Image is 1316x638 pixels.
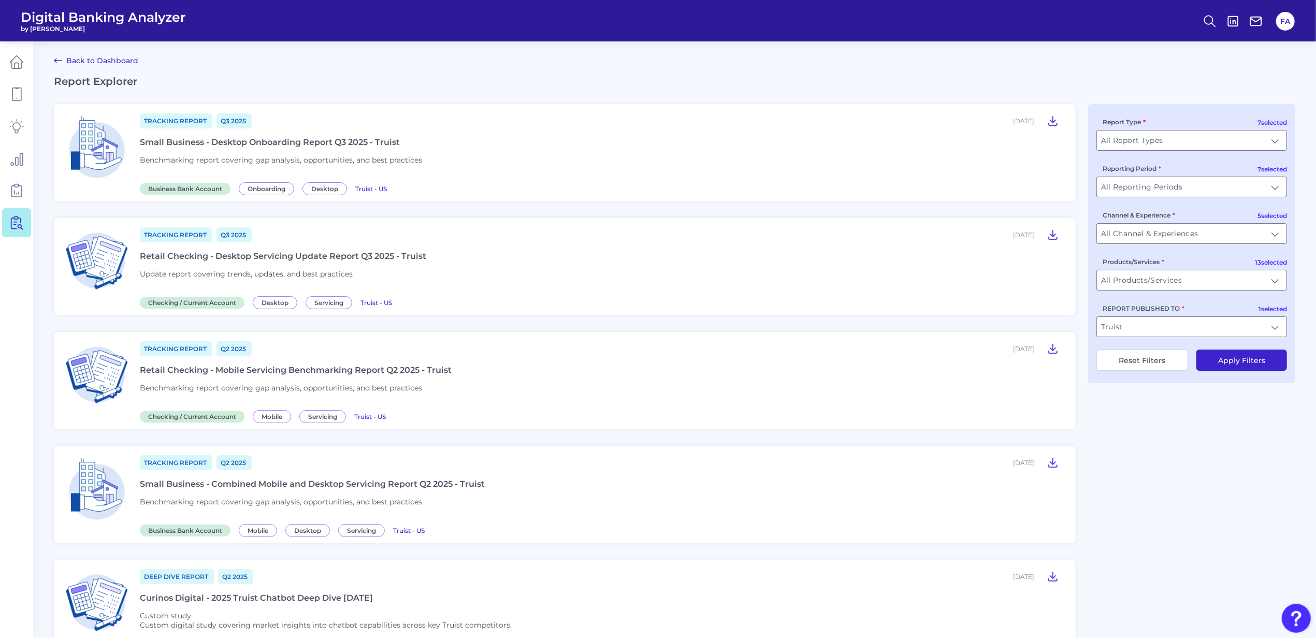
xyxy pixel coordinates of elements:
span: Desktop [285,524,330,537]
a: Tracking Report [140,341,212,356]
span: Checking / Current Account [140,297,244,309]
a: Servicing [306,297,356,307]
span: Update report covering trends, updates, and best practices [140,269,353,279]
label: Products/Services [1103,258,1164,266]
a: Desktop [253,297,301,307]
button: Open Resource Center [1282,604,1311,633]
a: Tracking Report [140,113,212,128]
span: Truist - US [393,527,425,534]
div: Retail Checking - Mobile Servicing Benchmarking Report Q2 2025 - Truist [140,365,452,375]
span: Truist - US [354,413,386,421]
span: Desktop [253,296,297,309]
span: Benchmarking report covering gap analysis, opportunities, and best practices [140,383,422,393]
a: Q2 2025 [218,569,253,584]
span: Desktop [302,182,347,195]
div: Small Business - Combined Mobile and Desktop Servicing Report Q2 2025 - Truist [140,479,485,489]
button: Small Business - Combined Mobile and Desktop Servicing Report Q2 2025 - Truist [1043,454,1063,471]
span: Checking / Current Account [140,411,244,423]
div: [DATE] [1013,459,1034,467]
button: FA [1276,12,1295,31]
div: Curinos Digital - 2025 Truist Chatbot Deep Dive [DATE] [140,593,373,603]
img: Checking / Current Account [62,340,132,410]
a: Onboarding [239,183,298,193]
div: Small Business - Desktop Onboarding Report Q3 2025 - Truist [140,137,400,147]
img: Business Bank Account [62,454,132,524]
label: Channel & Experience [1103,211,1175,219]
a: Checking / Current Account [140,297,249,307]
a: Truist - US [355,183,387,193]
div: [DATE] [1013,117,1034,125]
span: Servicing [299,410,346,423]
span: Benchmarking report covering gap analysis, opportunities, and best practices [140,497,422,506]
span: Truist - US [355,185,387,193]
a: Mobile [239,525,281,535]
a: Q3 2025 [216,227,252,242]
a: Q3 2025 [216,113,252,128]
img: Checking / Current Account [62,568,132,637]
a: Tracking Report [140,455,212,470]
div: [DATE] [1013,345,1034,353]
span: Benchmarking report covering gap analysis, opportunities, and best practices [140,155,422,165]
div: Retail Checking - Desktop Servicing Update Report Q3 2025 - Truist [140,251,426,261]
img: Checking / Current Account [62,226,132,296]
span: Truist - US [360,299,392,307]
span: Mobile [239,524,277,537]
label: REPORT PUBLISHED TO [1103,304,1184,312]
a: Business Bank Account [140,525,235,535]
span: Servicing [338,524,385,537]
a: Tracking Report [140,227,212,242]
label: Report Type [1103,118,1146,126]
h2: Report Explorer [54,75,1295,88]
a: Business Bank Account [140,183,235,193]
button: Curinos Digital - 2025 Truist Chatbot Deep Dive May 2025 [1043,568,1063,585]
a: Truist - US [354,411,386,421]
img: Business Bank Account [62,112,132,182]
p: Custom digital study covering market insights into chatbot capabilities across key Truist competi... [140,620,512,630]
a: Desktop [302,183,351,193]
a: Truist - US [360,297,392,307]
a: Q2 2025 [216,341,252,356]
a: Back to Dashboard [54,54,138,67]
div: [DATE] [1013,231,1034,239]
label: Reporting Period [1103,165,1161,172]
button: Apply Filters [1196,350,1287,371]
span: Mobile [253,410,291,423]
a: Servicing [299,411,350,421]
a: Truist - US [393,525,425,535]
span: Servicing [306,296,352,309]
button: Reset Filters [1096,350,1188,371]
a: Checking / Current Account [140,411,249,421]
a: Mobile [253,411,295,421]
button: Retail Checking - Desktop Servicing Update Report Q3 2025 - Truist [1043,226,1063,243]
span: Business Bank Account [140,183,230,195]
a: Desktop [285,525,334,535]
span: by [PERSON_NAME] [21,25,186,33]
a: Q2 2025 [216,455,252,470]
a: Servicing [338,525,389,535]
span: Custom study [140,611,191,620]
div: [DATE] [1013,573,1034,581]
span: Business Bank Account [140,525,230,536]
span: Onboarding [239,182,294,195]
span: Digital Banking Analyzer [21,9,186,25]
button: Small Business - Desktop Onboarding Report Q3 2025 - Truist [1043,112,1063,129]
a: Deep Dive Report [140,569,214,584]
